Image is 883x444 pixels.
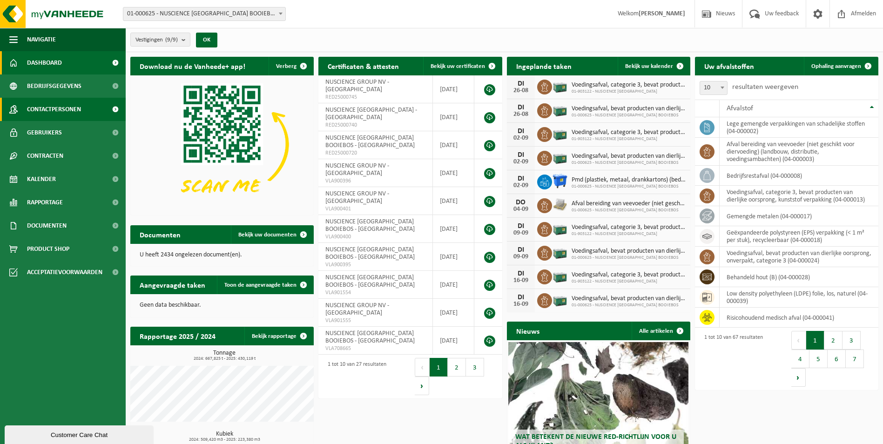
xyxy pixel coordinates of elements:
[512,277,530,284] div: 16-09
[466,358,484,377] button: 3
[828,350,846,368] button: 6
[846,350,864,368] button: 7
[433,271,474,299] td: [DATE]
[323,357,386,396] div: 1 tot 10 van 27 resultaten
[433,187,474,215] td: [DATE]
[572,224,686,231] span: Voedingsafval, categorie 3, bevat producten van dierlijke oorsprong, kunststof v...
[811,63,861,69] span: Ophaling aanvragen
[325,218,415,233] span: NUSCIENCE [GEOGRAPHIC_DATA] BOOIEBOS - [GEOGRAPHIC_DATA]
[572,105,686,113] span: Voedingsafval, bevat producten van dierlijke oorsprong, onverpakt, categorie 3
[433,103,474,131] td: [DATE]
[123,7,286,21] span: 01-000625 - NUSCIENCE BELGIUM BOOIEBOS - DRONGEN
[720,166,878,186] td: bedrijfsrestafval (04-000008)
[27,51,62,74] span: Dashboard
[433,159,474,187] td: [DATE]
[448,358,466,377] button: 2
[572,295,686,303] span: Voedingsafval, bevat producten van dierlijke oorsprong, onverpakt, categorie 3
[512,159,530,165] div: 02-09
[720,186,878,206] td: voedingsafval, categorie 3, bevat producten van dierlijke oorsprong, kunststof verpakking (04-000...
[135,437,314,442] span: 2024: 509,420 m3 - 2025: 223,380 m3
[512,135,530,141] div: 02-09
[552,244,568,260] img: PB-LB-0680-HPE-GN-01
[791,368,806,387] button: Next
[572,271,686,279] span: Voedingsafval, categorie 3, bevat producten van dierlijke oorsprong, kunststof v...
[512,87,530,94] div: 26-08
[27,261,102,284] span: Acceptatievoorwaarden
[431,63,485,69] span: Bekijk uw certificaten
[720,267,878,287] td: behandeld hout (B) (04-000028)
[512,80,530,87] div: DI
[552,126,568,141] img: PB-LB-0680-HPE-GN-01
[572,231,686,237] span: 01-903122 - NUSCIENCE [GEOGRAPHIC_DATA]
[433,299,474,327] td: [DATE]
[224,282,297,288] span: Toon de aangevraagde taken
[552,149,568,165] img: PB-LB-0680-HPE-GN-01
[512,128,530,135] div: DI
[433,327,474,355] td: [DATE]
[325,121,425,129] span: RED25000740
[433,75,474,103] td: [DATE]
[140,302,304,309] p: Geen data beschikbaar.
[512,111,530,118] div: 26-08
[325,205,425,213] span: VLA900401
[507,322,549,340] h2: Nieuws
[415,358,430,377] button: Previous
[27,74,81,98] span: Bedrijfsgegevens
[325,149,425,157] span: RED25000720
[572,208,686,213] span: 01-000625 - NUSCIENCE [GEOGRAPHIC_DATA] BOOIEBOS
[700,81,727,94] span: 10
[325,330,415,344] span: NUSCIENCE [GEOGRAPHIC_DATA] BOOIEBOS - [GEOGRAPHIC_DATA]
[5,424,155,444] iframe: chat widget
[720,308,878,328] td: risicohoudend medisch afval (04-000041)
[433,131,474,159] td: [DATE]
[512,230,530,236] div: 09-09
[325,233,425,241] span: VLA900400
[130,327,225,345] h2: Rapportage 2025 / 2024
[27,237,69,261] span: Product Shop
[507,57,581,75] h2: Ingeplande taken
[325,261,425,269] span: VLA900395
[572,248,686,255] span: Voedingsafval, bevat producten van dierlijke oorsprong, onverpakt, categorie 3
[572,279,686,284] span: 01-903122 - NUSCIENCE [GEOGRAPHIC_DATA]
[27,168,56,191] span: Kalender
[512,246,530,254] div: DI
[512,175,530,182] div: DI
[572,255,686,261] span: 01-000625 - NUSCIENCE [GEOGRAPHIC_DATA] BOOIEBOS
[512,206,530,213] div: 04-09
[27,191,63,214] span: Rapportage
[244,327,313,345] a: Bekijk rapportage
[135,33,178,47] span: Vestigingen
[423,57,501,75] a: Bekijk uw certificaten
[824,331,843,350] button: 2
[325,162,389,177] span: NUSCIENCE GROUP NV - [GEOGRAPHIC_DATA]
[430,358,448,377] button: 1
[512,222,530,230] div: DI
[325,177,425,185] span: VLA900396
[625,63,673,69] span: Bekijk uw kalender
[720,206,878,226] td: gemengde metalen (04-000017)
[552,102,568,118] img: PB-LB-0680-HPE-GN-01
[325,107,417,121] span: NUSCIENCE [GEOGRAPHIC_DATA] - [GEOGRAPHIC_DATA]
[123,7,285,20] span: 01-000625 - NUSCIENCE BELGIUM BOOIEBOS - DRONGEN
[325,190,389,205] span: NUSCIENCE GROUP NV - [GEOGRAPHIC_DATA]
[140,252,304,258] p: U heeft 2434 ongelezen document(en).
[27,28,56,51] span: Navigatie
[804,57,877,75] a: Ophaling aanvragen
[318,57,408,75] h2: Certificaten & attesten
[325,345,425,352] span: VLA708665
[618,57,689,75] a: Bekijk uw kalender
[552,173,568,189] img: WB-1100-HPE-BE-01
[720,138,878,166] td: afval bereiding van veevoeder (niet geschikt voor diervoeding) (landbouw, distributie, voedingsam...
[512,151,530,159] div: DI
[130,276,215,294] h2: Aangevraagde taken
[552,78,568,94] img: PB-LB-0680-HPE-GN-01
[27,214,67,237] span: Documenten
[415,377,429,395] button: Next
[572,184,686,189] span: 01-000625 - NUSCIENCE [GEOGRAPHIC_DATA] BOOIEBOS
[512,254,530,260] div: 09-09
[695,57,763,75] h2: Uw afvalstoffen
[552,292,568,308] img: PB-LB-0680-HPE-GN-01
[512,182,530,189] div: 02-09
[732,83,798,91] label: resultaten weergeven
